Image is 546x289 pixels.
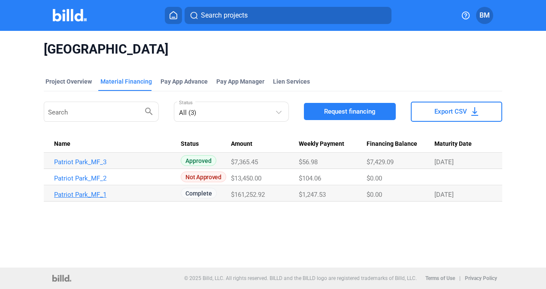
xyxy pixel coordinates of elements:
button: BM [476,7,493,24]
p: © 2025 Billd, LLC. All rights reserved. BILLD and the BILLD logo are registered trademarks of Bil... [184,275,417,281]
button: Search projects [185,7,391,24]
span: Name [54,140,70,148]
span: $7,365.45 [231,158,258,166]
mat-select-trigger: All (3) [179,109,196,117]
div: Lien Services [273,77,310,86]
span: [GEOGRAPHIC_DATA] [44,41,503,57]
div: Pay App Advance [161,77,208,86]
span: Request financing [324,107,376,116]
span: Search projects [201,10,248,21]
span: [DATE] [434,158,454,166]
span: [DATE] [434,191,454,199]
span: Financing Balance [367,140,417,148]
span: Export CSV [434,107,467,116]
div: Material Financing [100,77,152,86]
div: Weekly Payment [299,140,367,148]
span: BM [479,10,490,21]
div: Maturity Date [434,140,492,148]
a: Patriot Park_MF_3 [54,158,175,166]
span: Approved [181,155,216,166]
button: Request financing [304,103,396,120]
mat-icon: search [144,106,154,116]
div: Name [54,140,181,148]
img: logo [52,275,71,282]
div: Status [181,140,231,148]
a: Patriot Park_MF_2 [54,175,175,182]
span: $56.98 [299,158,318,166]
span: Amount [231,140,252,148]
span: $0.00 [367,191,382,199]
span: Complete [181,188,217,199]
span: $7,429.09 [367,158,394,166]
span: Pay App Manager [216,77,264,86]
p: | [459,275,461,281]
div: Amount [231,140,299,148]
a: Patriot Park_MF_1 [54,191,175,199]
span: Weekly Payment [299,140,344,148]
button: Export CSV [411,102,503,122]
span: Not Approved [181,172,226,182]
b: Terms of Use [425,275,455,281]
div: Financing Balance [367,140,434,148]
span: $104.06 [299,175,321,182]
span: Maturity Date [434,140,472,148]
span: $0.00 [367,175,382,182]
span: $1,247.53 [299,191,326,199]
b: Privacy Policy [465,275,497,281]
span: $161,252.92 [231,191,265,199]
span: Status [181,140,199,148]
img: Billd Company Logo [53,9,87,21]
span: $13,450.00 [231,175,261,182]
div: Project Overview [45,77,92,86]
